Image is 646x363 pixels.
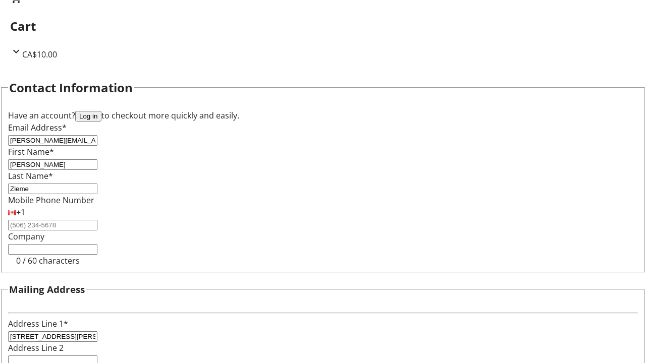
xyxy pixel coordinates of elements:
div: Have an account? to checkout more quickly and easily. [8,109,638,122]
label: Mobile Phone Number [8,195,94,206]
h2: Cart [10,17,636,35]
button: Log in [75,111,101,122]
label: Address Line 1* [8,318,68,329]
h3: Mailing Address [9,282,85,296]
input: (506) 234-5678 [8,220,97,230]
tr-character-limit: 0 / 60 characters [16,255,80,266]
h2: Contact Information [9,79,133,97]
span: CA$10.00 [22,49,57,60]
label: Email Address* [8,122,67,133]
label: Address Line 2 [8,342,64,353]
label: First Name* [8,146,54,157]
label: Last Name* [8,170,53,181]
input: Address [8,331,97,342]
label: Company [8,231,44,242]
